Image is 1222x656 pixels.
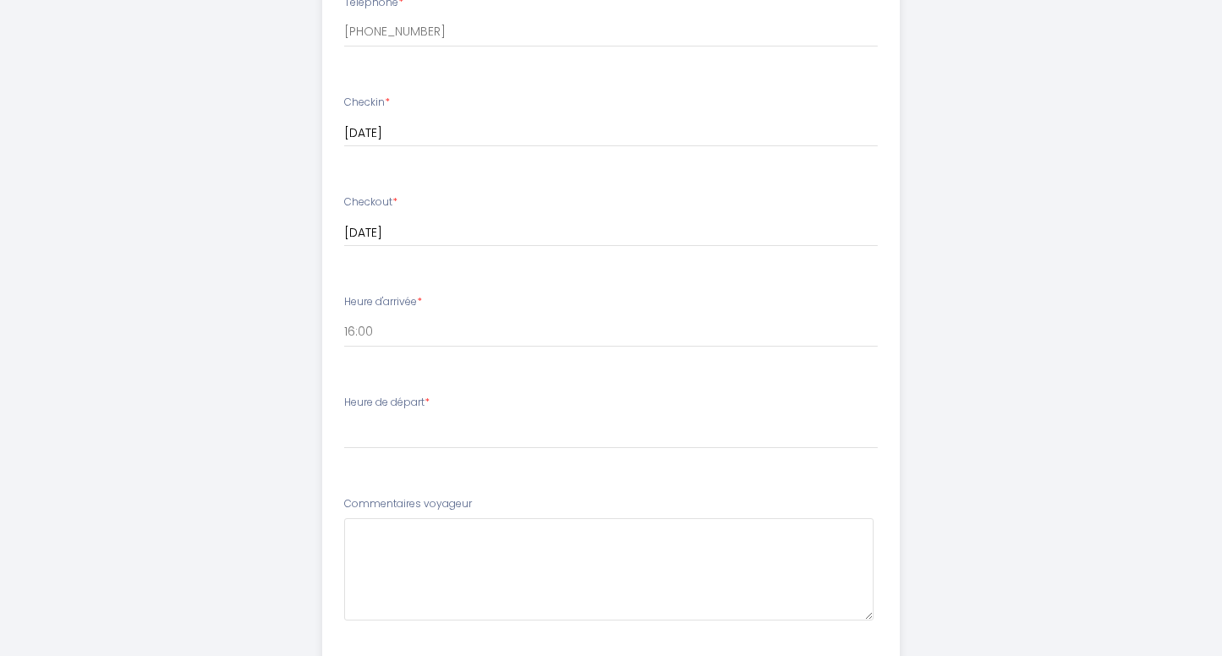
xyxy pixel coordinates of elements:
[344,294,422,310] label: Heure d'arrivée
[344,395,430,411] label: Heure de départ
[344,496,472,512] label: Commentaires voyageur
[344,194,397,210] label: Checkout
[344,95,390,111] label: Checkin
